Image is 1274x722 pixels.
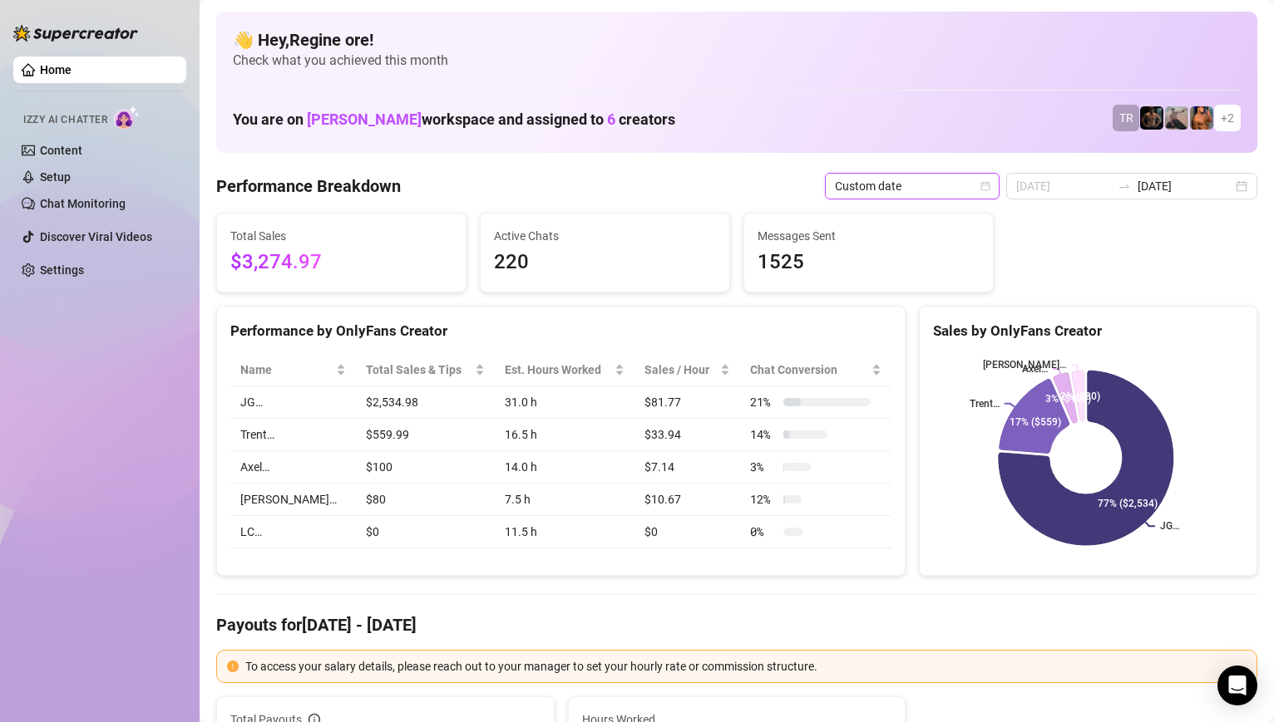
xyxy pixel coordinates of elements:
a: Content [40,144,82,157]
div: To access your salary details, please reach out to your manager to set your hourly rate or commis... [245,657,1247,675]
span: 0 % [750,523,777,541]
span: 12 % [750,490,777,508]
a: Chat Monitoring [40,197,126,210]
a: Settings [40,263,84,277]
td: $2,534.98 [356,386,495,419]
span: 3 % [750,458,777,476]
span: + 2 [1221,109,1234,127]
span: Active Chats [494,227,716,245]
div: Open Intercom Messenger [1217,666,1257,705]
td: Axel… [230,451,356,484]
h4: Payouts for [DATE] - [DATE] [216,613,1257,636]
h4: Performance Breakdown [216,174,401,198]
td: JG… [230,386,356,419]
th: Sales / Hour [635,354,740,386]
a: Home [40,63,72,76]
td: 7.5 h [495,484,635,516]
td: $80 [356,484,495,516]
img: AI Chatter [114,106,140,130]
td: $559.99 [356,419,495,451]
input: End date [1138,177,1232,195]
span: to [1118,179,1131,193]
td: LC… [230,516,356,548]
h1: You are on workspace and assigned to creators [233,111,675,129]
td: [PERSON_NAME]… [230,484,356,516]
span: Total Sales & Tips [366,361,472,379]
span: Custom date [835,174,990,199]
img: JG [1190,106,1213,130]
img: logo-BBDzfeDw.svg [13,25,138,42]
span: Name [240,361,333,379]
td: 14.0 h [495,451,635,484]
div: Sales by OnlyFans Creator [933,320,1243,342]
span: 14 % [750,425,777,444]
td: 16.5 h [495,419,635,451]
td: $10.67 [635,484,740,516]
span: 1525 [758,247,980,278]
span: Messages Sent [758,227,980,245]
span: Total Sales [230,227,452,245]
span: Check what you achieved this month [233,52,1241,70]
text: JG… [1160,520,1179,532]
text: [PERSON_NAME]… [984,360,1067,371]
th: Total Sales & Tips [356,354,495,386]
span: Chat Conversion [750,361,868,379]
td: $100 [356,451,495,484]
span: Izzy AI Chatter [23,112,107,128]
span: TR [1119,109,1133,127]
img: Trent [1140,106,1163,130]
text: Trent… [970,398,1000,410]
div: Est. Hours Worked [505,361,611,379]
td: $7.14 [635,451,740,484]
span: swap-right [1118,179,1131,193]
div: Performance by OnlyFans Creator [230,320,891,342]
input: Start date [1016,177,1111,195]
td: 11.5 h [495,516,635,548]
td: $0 [356,516,495,548]
span: $3,274.97 [230,247,452,278]
span: Sales / Hour [644,361,717,379]
span: calendar [980,181,990,191]
td: Trent… [230,419,356,451]
td: $0 [635,516,740,548]
span: 6 [607,111,615,128]
img: LC [1165,106,1188,130]
span: [PERSON_NAME] [307,111,422,128]
span: exclamation-circle [227,661,239,672]
th: Chat Conversion [740,354,891,386]
span: 21 % [750,393,777,411]
text: Axel… [1022,363,1048,375]
span: 220 [494,247,716,278]
a: Discover Viral Videos [40,230,152,243]
td: 31.0 h [495,386,635,419]
a: Setup [40,170,71,184]
td: $81.77 [635,386,740,419]
th: Name [230,354,356,386]
h4: 👋 Hey, Regine ore ! [233,28,1241,52]
td: $33.94 [635,419,740,451]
